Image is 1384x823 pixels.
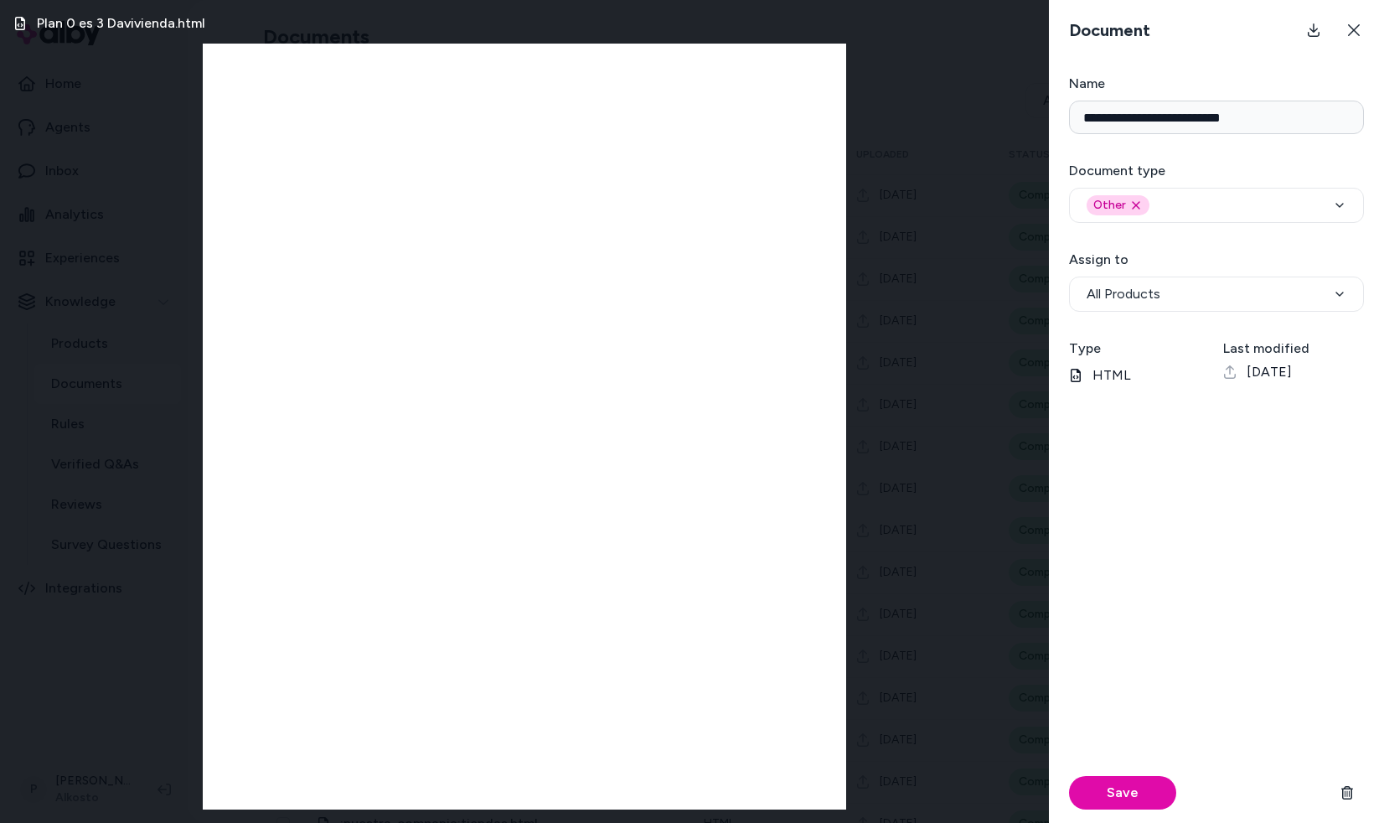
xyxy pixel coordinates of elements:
[1062,18,1157,42] h3: Document
[1069,74,1364,94] h3: Name
[1087,284,1160,304] span: All Products
[1129,199,1143,212] button: Remove other option
[37,13,205,34] h3: Plan 0 es 3 Davivienda.html
[1087,195,1149,215] div: Other
[1223,339,1364,359] h3: Last modified
[1069,365,1210,386] p: HTML
[1069,776,1176,810] button: Save
[1247,362,1292,382] span: [DATE]
[1069,339,1210,359] h3: Type
[1069,161,1364,181] h3: Document type
[1069,251,1128,267] label: Assign to
[1069,188,1364,223] button: OtherRemove other option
